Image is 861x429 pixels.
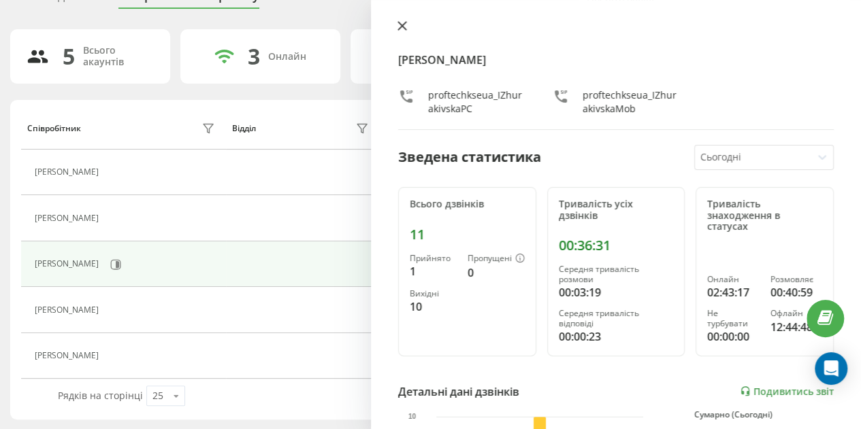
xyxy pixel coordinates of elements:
div: Всього акаунтів [83,45,154,68]
div: 00:40:59 [770,284,822,301]
text: 10 [408,413,417,420]
div: 0 [468,264,525,281]
div: Детальні дані дзвінків [398,383,519,400]
div: Середня тривалість розмови [559,264,674,284]
div: Відділ [232,124,256,133]
div: Не турбувати [707,309,759,328]
div: 10 [410,298,457,315]
div: 5 [63,44,75,69]
div: 00:03:19 [559,284,674,301]
div: proftechkseua_IZhurakivskaPC [428,88,525,116]
div: proftechkseua_IZhurakivskaMob [583,88,680,116]
div: 25 [152,389,163,402]
div: Пропущені [468,254,525,264]
div: Тривалість усіх дзвінків [559,199,674,222]
div: 12:44:48 [770,319,822,335]
div: Тривалість знаходження в статусах [707,199,822,233]
div: Співробітник [27,124,81,133]
div: Зведена статистика [398,147,541,167]
a: Подивитись звіт [740,385,834,397]
div: [PERSON_NAME] [35,213,102,223]
div: Онлайн [707,275,759,284]
h4: [PERSON_NAME] [398,52,834,68]
div: Онлайн [268,51,306,63]
div: Всього дзвінків [410,199,525,210]
div: Офлайн [770,309,822,318]
div: 3 [248,44,260,69]
div: 1 [410,263,457,279]
div: Open Intercom Messenger [815,352,847,385]
span: Рядків на сторінці [58,389,143,402]
div: 00:00:23 [559,328,674,345]
div: Розмовляє [770,275,822,284]
div: [PERSON_NAME] [35,259,102,269]
div: Сумарно (Сьогодні) [694,410,834,419]
div: 00:36:31 [559,237,674,254]
div: Середня тривалість відповіді [559,309,674,328]
div: 11 [410,226,525,243]
div: [PERSON_NAME] [35,167,102,177]
div: Вихідні [410,289,457,298]
div: 00:00:00 [707,328,759,345]
div: [PERSON_NAME] [35,305,102,315]
div: Прийнято [410,254,457,263]
div: 02:43:17 [707,284,759,301]
div: [PERSON_NAME] [35,351,102,360]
